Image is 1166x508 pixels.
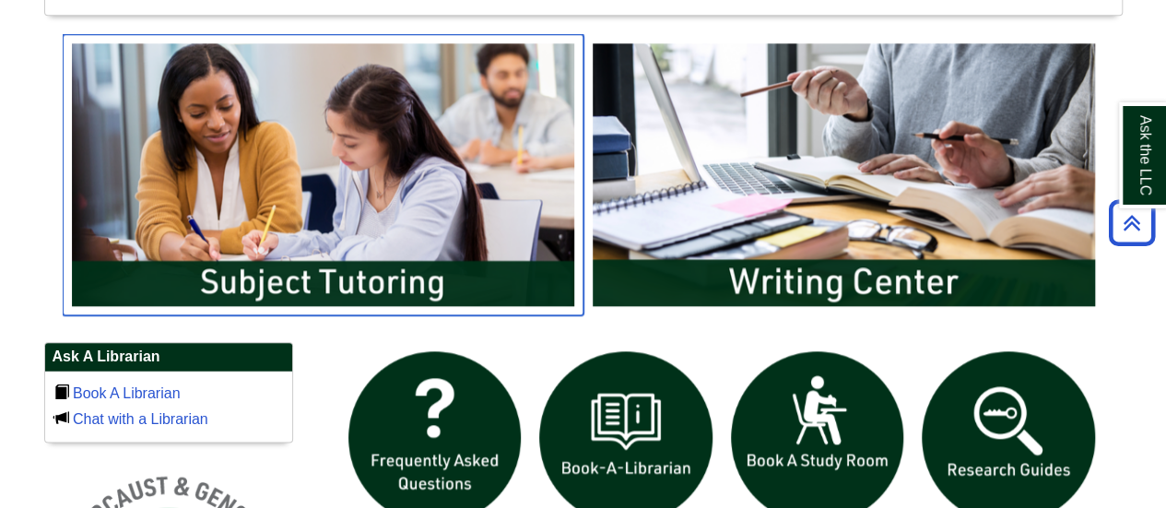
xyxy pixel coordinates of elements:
div: slideshow [63,34,1104,323]
a: Back to Top [1102,210,1161,235]
img: Subject Tutoring Information [63,34,583,314]
a: Chat with a Librarian [73,411,208,427]
a: Book A Librarian [73,385,181,401]
img: Writing Center Information [583,34,1104,314]
h2: Ask A Librarian [45,343,292,372]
